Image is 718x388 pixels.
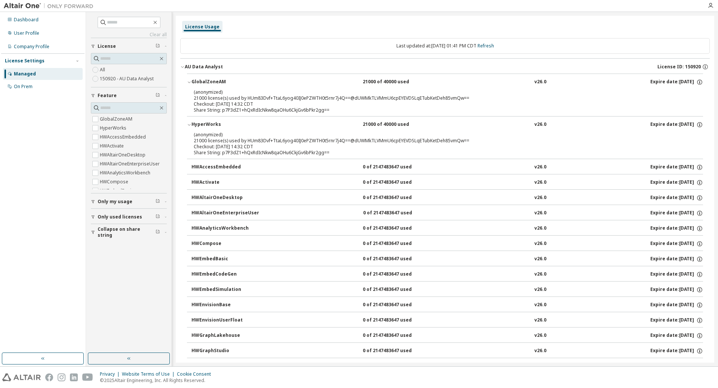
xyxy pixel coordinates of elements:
div: v26.0 [534,348,546,354]
div: 21000 of 40000 used [363,79,430,86]
div: Dashboard [14,17,39,23]
div: 0 of 2147483647 used [363,302,430,308]
span: Only used licenses [98,214,142,220]
div: 0 of 2147483647 used [363,210,430,217]
img: youtube.svg [82,373,93,381]
button: AU Data AnalystLicense ID: 150920 [180,59,710,75]
div: 0 of 2147483647 used [363,195,430,201]
p: (anonymized) [194,89,678,95]
div: AU Data Analyst [185,64,223,70]
div: Cookie Consent [177,371,215,377]
div: HWAnalyticsWorkbench [191,225,259,232]
span: Clear filter [156,199,160,205]
div: 0 of 2147483647 used [363,240,430,247]
span: License ID: 150920 [657,64,701,70]
div: 0 of 2147483647 used [363,225,430,232]
div: License Settings [5,58,45,64]
button: HWEmbedBasic0 of 2147483647 usedv26.0Expire date:[DATE] [191,251,703,267]
div: v26.0 [534,225,546,232]
div: Expire date: [DATE] [650,256,703,263]
label: 150920 - AU Data Analyst [100,74,155,83]
div: Share String: p7P3dZ1+hQxRdIcNkw8qaOHu6CkjGv6bPkr2gg== [194,150,678,156]
label: HWAltairOneEnterpriseUser [100,159,161,168]
button: HWCompose0 of 2147483647 usedv26.0Expire date:[DATE] [191,236,703,252]
label: All [100,65,107,74]
div: 0 of 2147483647 used [363,286,430,293]
div: HWEnvisionBase [191,302,259,308]
div: Expire date: [DATE] [650,332,703,339]
div: v26.0 [534,240,546,247]
div: Expire date: [DATE] [650,302,703,308]
a: Refresh [478,43,494,49]
div: v26.0 [534,79,546,86]
img: altair_logo.svg [2,373,41,381]
div: Expire date: [DATE] [650,121,703,128]
button: HWActivate0 of 2147483647 usedv26.0Expire date:[DATE] [191,174,703,191]
div: 0 of 2147483647 used [363,256,430,263]
button: HWGraphStudio0 of 2147483647 usedv26.0Expire date:[DATE] [191,343,703,359]
img: facebook.svg [45,373,53,381]
p: (anonymized) [194,131,678,138]
div: HWEmbedBasic [191,256,259,263]
div: v26.0 [534,302,546,308]
label: HWAccessEmbedded [100,133,147,142]
button: HWEmbedSimulation0 of 2147483647 usedv26.0Expire date:[DATE] [191,282,703,298]
div: GlobalZoneAM [191,79,259,86]
button: HWHyperStudy0 of 2147483647 usedv26.0Expire date:[DATE] [191,358,703,375]
div: v26.0 [534,317,546,324]
div: On Prem [14,84,33,90]
div: HWAltairOneEnterpriseUser [191,210,259,217]
button: Collapse on share string [91,224,167,240]
button: License [91,38,167,55]
span: Feature [98,93,117,99]
label: HyperWorks [100,124,128,133]
div: 21000 license(s) used by HUm83Dvf+TtaL6yog40IJ0ePZWTH0t5rnr7j4Q==@dUWMkTLVMmU6cpEYEVDSLqETubKetDe... [194,131,678,144]
span: Clear filter [156,229,160,235]
button: Only my usage [91,193,167,210]
button: HWEnvisionUserFloat0 of 2147483647 usedv26.0Expire date:[DATE] [191,312,703,329]
button: HyperWorks21000 of 40000 usedv26.0Expire date:[DATE] [187,117,703,133]
button: HWAnalyticsWorkbench0 of 2147483647 usedv26.0Expire date:[DATE] [191,220,703,237]
div: 0 of 2147483647 used [363,332,430,339]
span: Only my usage [98,199,132,205]
span: License [98,43,116,49]
div: HWAccessEmbedded [191,164,259,171]
div: Expire date: [DATE] [650,179,703,186]
div: HWGraphLakehouse [191,332,259,339]
div: Expire date: [DATE] [650,79,703,86]
div: HWActivate [191,179,259,186]
div: Last updated at: [DATE] 01:41 PM CDT [180,38,710,54]
div: v26.0 [534,210,546,217]
div: HWEnvisionUserFloat [191,317,259,324]
p: © 2025 Altair Engineering, Inc. All Rights Reserved. [100,377,215,384]
button: Only used licenses [91,209,167,225]
div: HWEmbedCodeGen [191,271,259,278]
div: Company Profile [14,44,49,50]
div: v26.0 [534,179,546,186]
div: HWEmbedSimulation [191,286,259,293]
div: HWCompose [191,240,259,247]
div: Checkout: [DATE] 14:32 CDT [194,144,678,150]
div: HyperWorks [191,121,259,128]
div: Checkout: [DATE] 14:32 CDT [194,101,678,107]
img: Altair One [4,2,97,10]
label: HWActivate [100,142,125,150]
button: HWEnvisionBase0 of 2147483647 usedv26.0Expire date:[DATE] [191,297,703,313]
div: Share String: p7P3dZ1+hQxRdIcNkw8qaOHu6CkjGv6bPkr2gg== [194,107,678,113]
label: GlobalZoneAM [100,115,134,124]
div: v26.0 [534,271,546,278]
button: HWEmbedCodeGen0 of 2147483647 usedv26.0Expire date:[DATE] [191,266,703,283]
img: linkedin.svg [70,373,78,381]
div: Managed [14,71,36,77]
div: 0 of 2147483647 used [363,164,430,171]
div: Expire date: [DATE] [650,210,703,217]
div: 0 of 2147483647 used [363,179,430,186]
button: HWAltairOneDesktop0 of 2147483647 usedv26.0Expire date:[DATE] [191,190,703,206]
div: 21000 of 40000 used [363,121,430,128]
button: GlobalZoneAM21000 of 40000 usedv26.0Expire date:[DATE] [187,74,703,90]
label: HWAltairOneDesktop [100,150,147,159]
div: Privacy [100,371,122,377]
div: HWAltairOneDesktop [191,195,259,201]
span: Clear filter [156,43,160,49]
span: Collapse on share string [98,226,156,238]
